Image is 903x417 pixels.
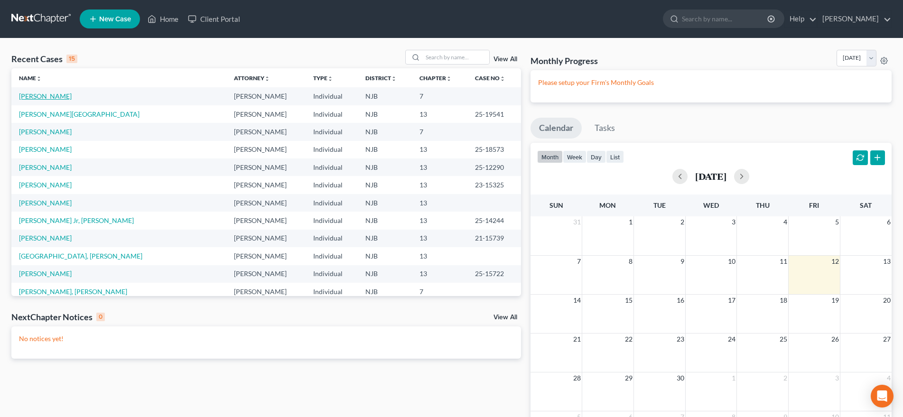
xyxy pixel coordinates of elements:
[572,295,582,306] span: 14
[537,150,563,163] button: month
[66,55,77,63] div: 15
[830,334,840,345] span: 26
[538,78,884,87] p: Please setup your Firm's Monthly Goals
[467,230,521,247] td: 21-15739
[412,176,467,194] td: 13
[358,123,412,140] td: NJB
[306,123,358,140] td: Individual
[36,76,42,82] i: unfold_more
[358,247,412,265] td: NJB
[19,163,72,171] a: [PERSON_NAME]
[19,128,72,136] a: [PERSON_NAME]
[727,334,736,345] span: 24
[576,256,582,267] span: 7
[306,247,358,265] td: Individual
[358,212,412,229] td: NJB
[624,334,633,345] span: 22
[19,74,42,82] a: Nameunfold_more
[871,385,894,408] div: Open Intercom Messenger
[19,252,142,260] a: [GEOGRAPHIC_DATA], [PERSON_NAME]
[563,150,586,163] button: week
[412,158,467,176] td: 13
[327,76,333,82] i: unfold_more
[624,372,633,384] span: 29
[695,171,726,181] h2: [DATE]
[423,50,489,64] input: Search by name...
[226,265,306,283] td: [PERSON_NAME]
[19,234,72,242] a: [PERSON_NAME]
[653,201,666,209] span: Tue
[599,201,616,209] span: Mon
[391,76,397,82] i: unfold_more
[412,105,467,123] td: 13
[226,105,306,123] td: [PERSON_NAME]
[306,105,358,123] td: Individual
[727,256,736,267] span: 10
[99,16,131,23] span: New Case
[264,76,270,82] i: unfold_more
[226,194,306,212] td: [PERSON_NAME]
[358,176,412,194] td: NJB
[306,230,358,247] td: Individual
[306,87,358,105] td: Individual
[183,10,245,28] a: Client Portal
[358,265,412,283] td: NJB
[419,74,452,82] a: Chapterunfold_more
[313,74,333,82] a: Typeunfold_more
[306,194,358,212] td: Individual
[467,141,521,158] td: 25-18573
[11,311,105,323] div: NextChapter Notices
[606,150,624,163] button: list
[882,256,892,267] span: 13
[572,216,582,228] span: 31
[11,53,77,65] div: Recent Cases
[19,287,127,296] a: [PERSON_NAME], [PERSON_NAME]
[358,230,412,247] td: NJB
[234,74,270,82] a: Attorneyunfold_more
[412,212,467,229] td: 13
[412,123,467,140] td: 7
[467,265,521,283] td: 25-15722
[19,181,72,189] a: [PERSON_NAME]
[572,334,582,345] span: 21
[586,150,606,163] button: day
[226,230,306,247] td: [PERSON_NAME]
[779,334,788,345] span: 25
[306,265,358,283] td: Individual
[467,158,521,176] td: 25-12290
[676,334,685,345] span: 23
[306,141,358,158] td: Individual
[19,145,72,153] a: [PERSON_NAME]
[412,265,467,283] td: 13
[531,118,582,139] a: Calendar
[96,313,105,321] div: 0
[226,87,306,105] td: [PERSON_NAME]
[358,105,412,123] td: NJB
[19,334,513,343] p: No notices yet!
[676,372,685,384] span: 30
[467,176,521,194] td: 23-15325
[226,141,306,158] td: [PERSON_NAME]
[19,110,140,118] a: [PERSON_NAME][GEOGRAPHIC_DATA]
[830,256,840,267] span: 12
[19,269,72,278] a: [PERSON_NAME]
[624,295,633,306] span: 15
[680,216,685,228] span: 2
[830,295,840,306] span: 19
[365,74,397,82] a: Districtunfold_more
[306,158,358,176] td: Individual
[358,283,412,300] td: NJB
[676,295,685,306] span: 16
[226,283,306,300] td: [PERSON_NAME]
[886,216,892,228] span: 6
[493,56,517,63] a: View All
[358,158,412,176] td: NJB
[703,201,719,209] span: Wed
[412,194,467,212] td: 13
[628,256,633,267] span: 8
[358,141,412,158] td: NJB
[412,247,467,265] td: 13
[834,216,840,228] span: 5
[882,334,892,345] span: 27
[19,199,72,207] a: [PERSON_NAME]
